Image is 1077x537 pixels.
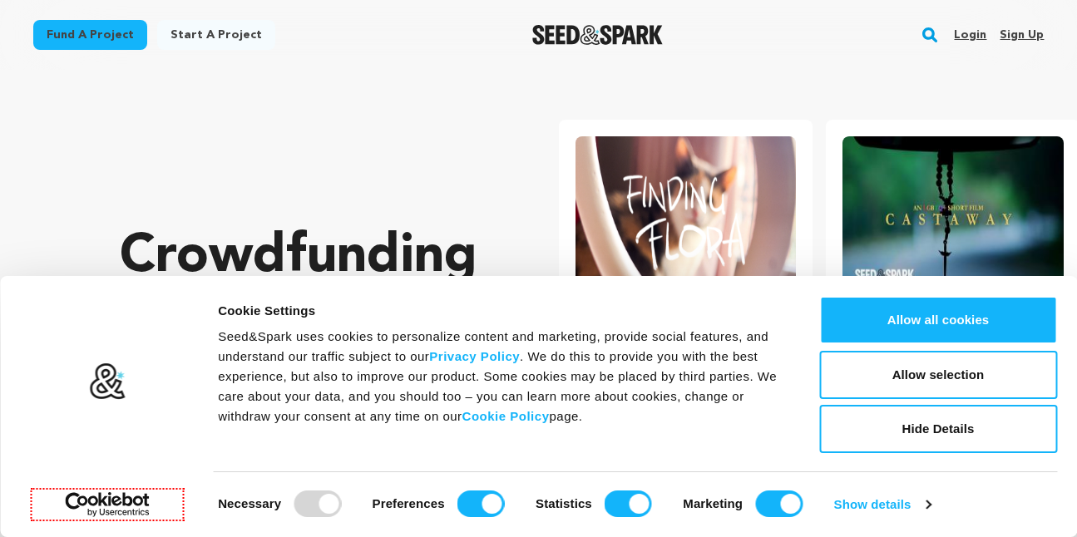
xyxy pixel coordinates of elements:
img: Finding Flora image [576,136,797,296]
a: Privacy Policy [429,349,520,363]
img: Seed&Spark Logo Dark Mode [532,25,663,45]
a: Login [954,22,986,48]
strong: Statistics [536,496,592,510]
a: Sign up [1000,22,1044,48]
legend: Consent Selection [217,484,218,485]
strong: Necessary [218,496,281,510]
button: Allow all cookies [819,296,1057,344]
strong: Preferences [373,496,445,510]
button: Allow selection [819,351,1057,399]
strong: Marketing [683,496,743,510]
a: Fund a project [33,20,147,50]
a: Usercentrics Cookiebot - opens in a new window [35,492,180,517]
img: logo [89,362,126,401]
div: Seed&Spark uses cookies to personalize content and marketing, provide social features, and unders... [218,327,782,426]
a: Show details [834,492,931,517]
a: Seed&Spark Homepage [532,25,663,45]
a: Cookie Policy [462,409,550,423]
button: Hide Details [819,405,1057,453]
div: Cookie Settings [218,301,782,321]
img: Castaway image [842,136,1064,296]
p: Crowdfunding that . [120,224,492,424]
a: Start a project [157,20,275,50]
